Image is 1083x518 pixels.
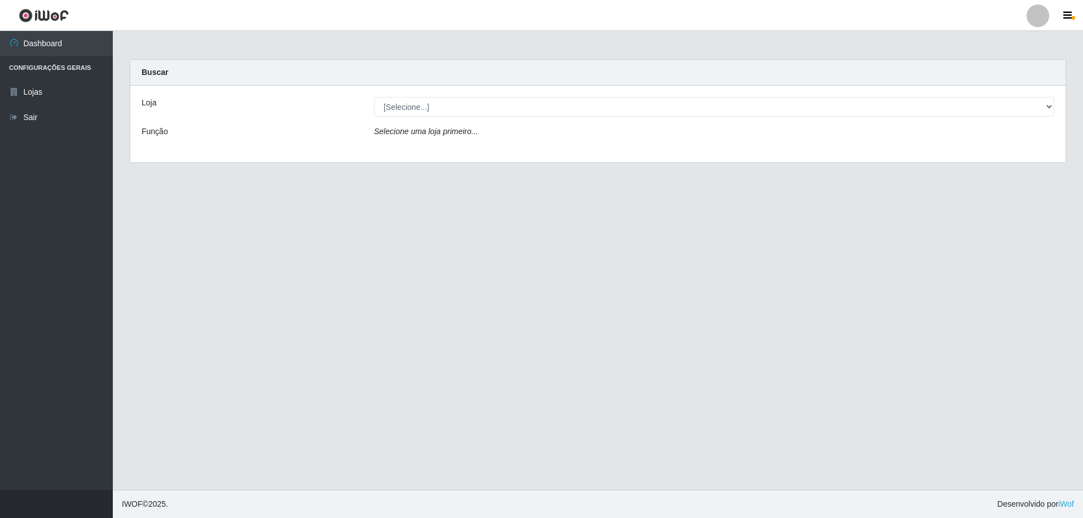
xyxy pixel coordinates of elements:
label: Loja [142,97,156,109]
strong: Buscar [142,68,168,77]
span: IWOF [122,499,143,508]
span: Desenvolvido por [997,498,1074,510]
a: iWof [1058,499,1074,508]
span: © 2025 . [122,498,168,510]
img: CoreUI Logo [19,8,69,23]
i: Selecione uma loja primeiro... [374,127,478,136]
label: Função [142,126,168,138]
